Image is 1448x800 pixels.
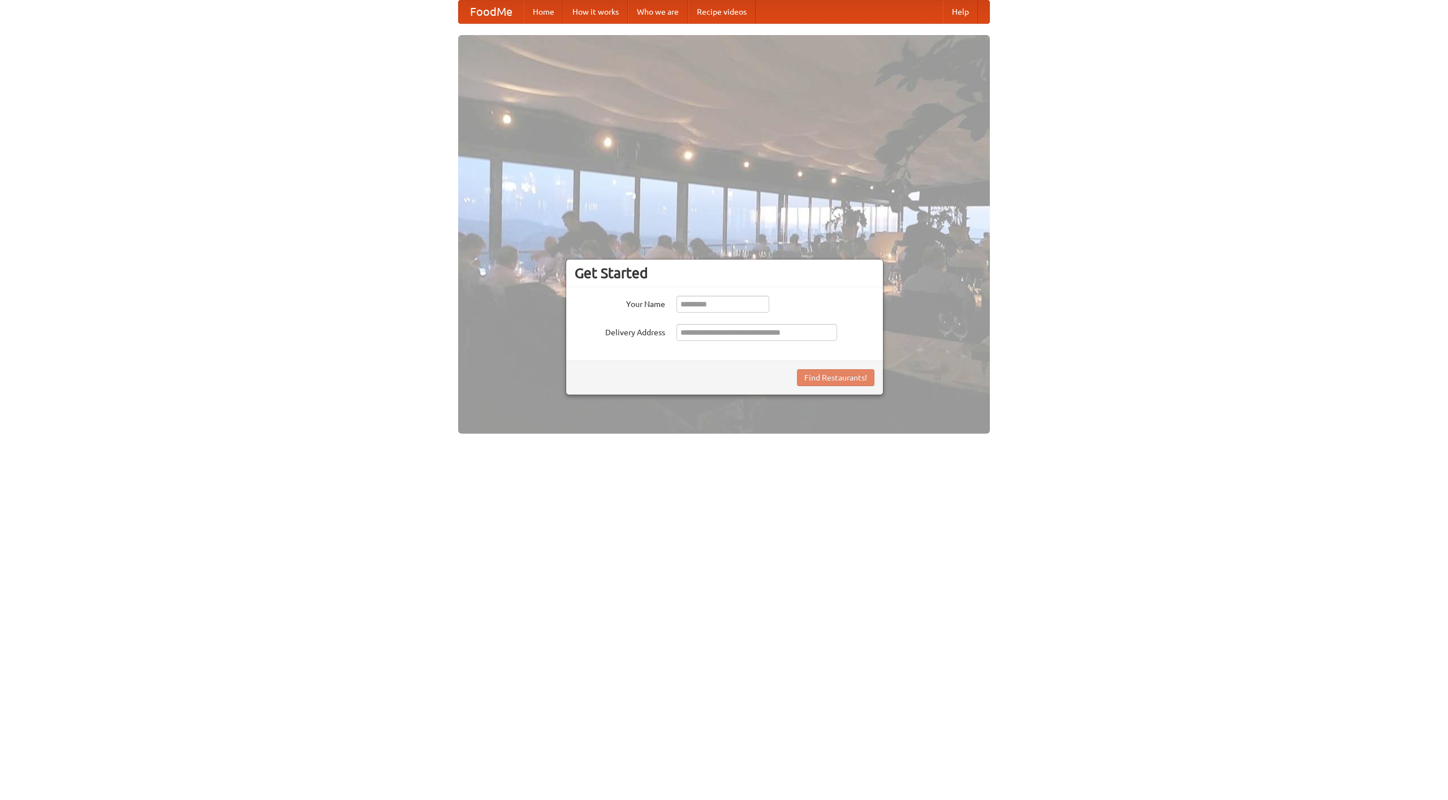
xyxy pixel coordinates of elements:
a: Recipe videos [688,1,756,23]
label: Your Name [575,296,665,310]
button: Find Restaurants! [797,369,874,386]
a: Who we are [628,1,688,23]
h3: Get Started [575,265,874,282]
a: How it works [563,1,628,23]
a: FoodMe [459,1,524,23]
label: Delivery Address [575,324,665,338]
a: Home [524,1,563,23]
a: Help [943,1,978,23]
